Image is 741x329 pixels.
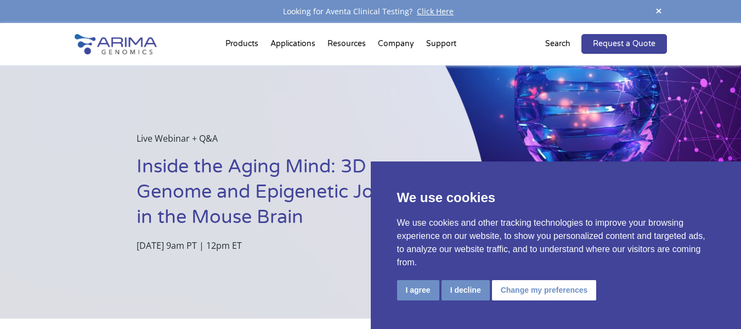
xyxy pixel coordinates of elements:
[75,4,667,19] div: Looking for Aventa Clinical Testing?
[137,131,436,154] p: Live Webinar + Q&A
[75,34,157,54] img: Arima-Genomics-logo
[137,238,436,253] p: [DATE] 9am PT | 12pm ET
[137,154,436,238] h1: Inside the Aging Mind: 3D Genome and Epigenetic Journeys in the Mouse Brain
[397,188,715,208] p: We use cookies
[412,6,458,16] a: Click Here
[442,280,490,300] button: I decline
[397,216,715,269] p: We use cookies and other tracking technologies to improve your browsing experience on our website...
[492,280,597,300] button: Change my preferences
[581,34,667,54] a: Request a Quote
[397,280,439,300] button: I agree
[545,37,570,51] p: Search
